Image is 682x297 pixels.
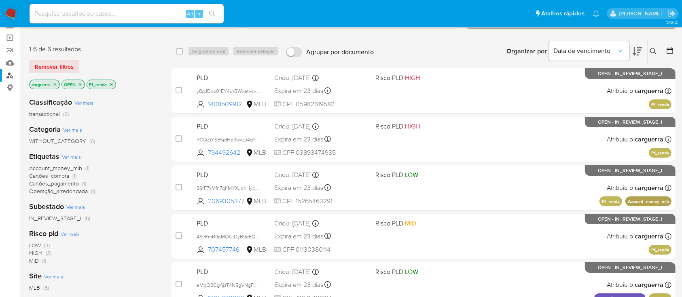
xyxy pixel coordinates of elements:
[187,10,193,17] span: Alt
[619,10,665,17] p: carlos.guerra@mercadopago.com.br
[667,9,676,18] a: Sair
[593,10,599,17] a: Notificações
[204,8,220,19] button: search-icon
[30,8,224,19] input: Pesquise usuários ou casos...
[666,19,678,25] span: 3.161.2
[541,9,585,18] span: Atalhos rápidos
[198,10,200,17] span: s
